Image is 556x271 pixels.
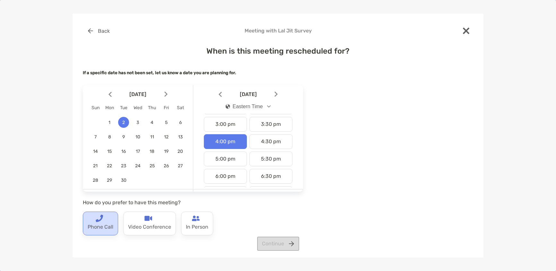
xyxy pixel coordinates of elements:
span: 27 [175,163,186,169]
img: button icon [88,28,93,33]
span: 12 [161,134,172,140]
img: Arrow icon [109,92,112,97]
img: Arrow icon [164,92,168,97]
img: type-call [192,214,200,222]
div: Fri [159,105,173,110]
span: 29 [104,178,115,183]
span: 6 [175,120,186,125]
span: 8 [104,134,115,140]
span: 4 [147,120,158,125]
h5: If a specific date has not been set, let us know a date you are planning for. [83,70,473,75]
div: 5:30 pm [249,152,292,166]
p: Video Conference [128,222,171,232]
div: 7:00 pm [204,186,247,201]
div: Thu [145,105,159,110]
span: 14 [90,149,101,154]
span: [DATE] [223,91,273,97]
span: 30 [118,178,129,183]
p: Phone Call [88,222,113,232]
div: 7:30 pm [249,186,292,201]
img: Arrow icon [219,92,222,97]
button: Back [83,24,115,38]
span: 19 [161,149,172,154]
div: 4:30 pm [249,134,292,149]
div: 6:30 pm [249,169,292,184]
div: Tue [117,105,131,110]
span: 16 [118,149,129,154]
p: How do you prefer to have this meeting? [83,198,303,206]
div: Wed [131,105,145,110]
h4: When is this meeting rescheduled for? [83,47,473,56]
span: 23 [118,163,129,169]
img: close modal [463,28,469,34]
h4: Meeting with Lal Jit Survey [83,28,473,34]
span: 11 [147,134,158,140]
span: 10 [132,134,143,140]
span: 2 [118,120,129,125]
div: Sun [88,105,102,110]
span: 28 [90,178,101,183]
div: 3:00 pm [204,117,247,132]
span: 18 [147,149,158,154]
span: [DATE] [113,91,163,97]
span: 15 [104,149,115,154]
span: 7 [90,134,101,140]
div: 6:00 pm [204,169,247,184]
span: 25 [147,163,158,169]
div: 4:00 pm [204,134,247,149]
img: type-call [144,214,152,222]
span: 26 [161,163,172,169]
span: 17 [132,149,143,154]
div: Eastern Time [226,104,263,109]
div: Mon [102,105,117,110]
div: 3:30 pm [249,117,292,132]
span: 9 [118,134,129,140]
p: In Person [186,222,208,232]
img: Open dropdown arrow [267,105,271,108]
img: Arrow icon [274,92,278,97]
div: 5:00 pm [204,152,247,166]
span: 3 [132,120,143,125]
button: iconEastern Time [220,99,276,114]
span: 1 [104,120,115,125]
span: 24 [132,163,143,169]
div: Sat [173,105,187,110]
img: icon [226,104,230,109]
span: 20 [175,149,186,154]
img: type-call [95,214,103,222]
span: 5 [161,120,172,125]
span: 21 [90,163,101,169]
span: 22 [104,163,115,169]
span: 13 [175,134,186,140]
